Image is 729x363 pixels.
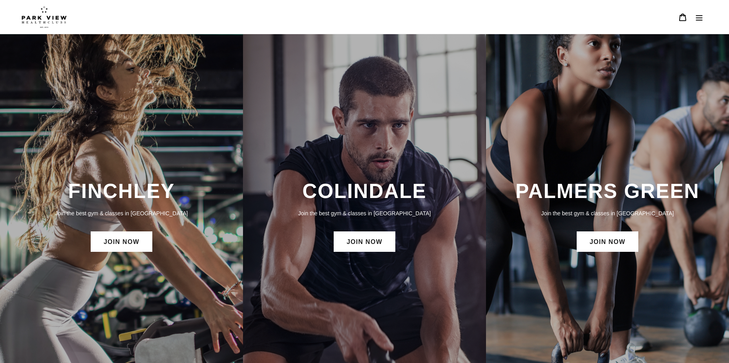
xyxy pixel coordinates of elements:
p: Join the best gym & classes in [GEOGRAPHIC_DATA] [251,209,478,218]
a: JOIN NOW: Finchley Membership [91,231,152,252]
p: Join the best gym & classes in [GEOGRAPHIC_DATA] [8,209,235,218]
a: JOIN NOW: Palmers Green Membership [577,231,638,252]
p: Join the best gym & classes in [GEOGRAPHIC_DATA] [494,209,721,218]
img: Park view health clubs is a gym near you. [22,6,67,28]
button: Menu [691,9,707,26]
h3: FINCHLEY [8,179,235,203]
a: JOIN NOW: Colindale Membership [334,231,395,252]
h3: PALMERS GREEN [494,179,721,203]
h3: COLINDALE [251,179,478,203]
